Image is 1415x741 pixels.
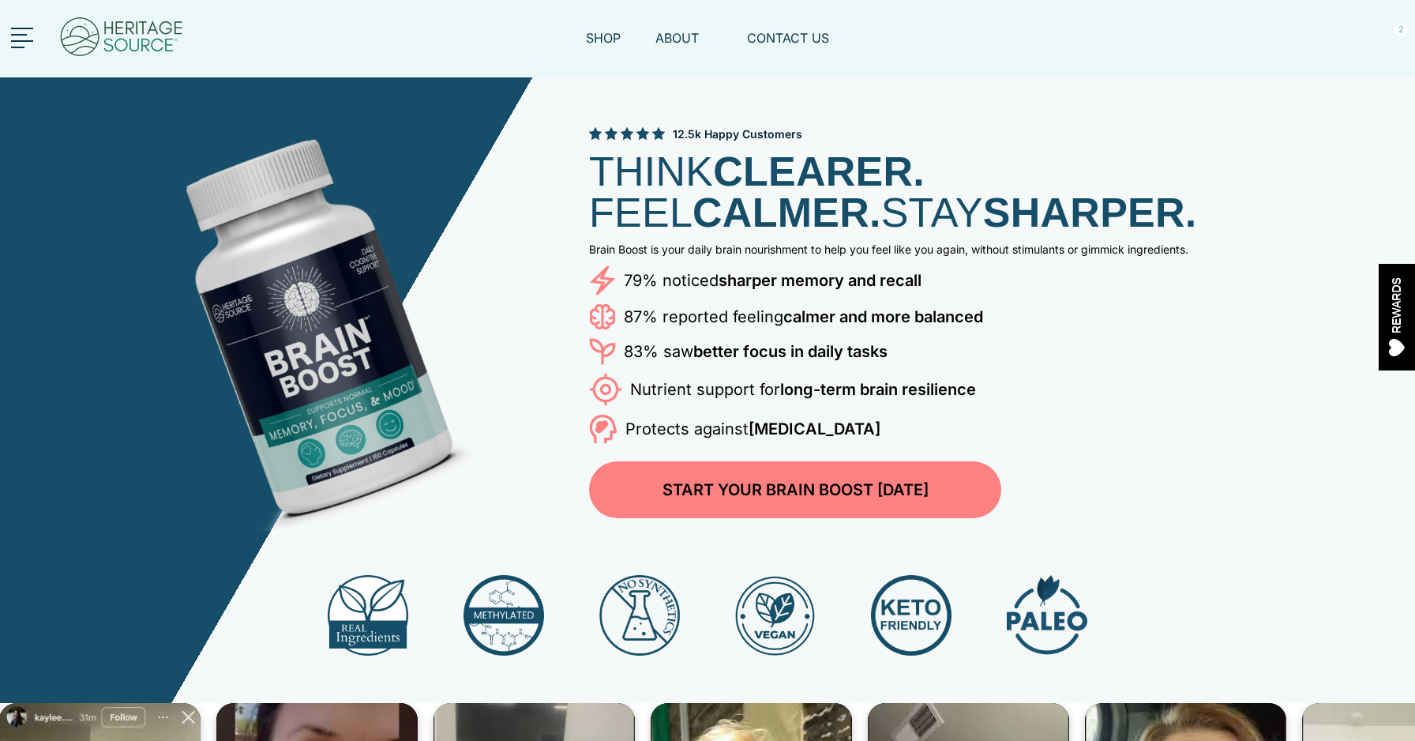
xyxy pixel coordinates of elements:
[749,419,880,438] strong: [MEDICAL_DATA]
[625,416,880,442] p: Protects against
[713,149,925,194] strong: CLEARER.
[673,126,802,142] span: 12.5k Happy Customers
[589,243,1300,256] p: Brain Boost is your daily brain nourishment to help you feel like you again, without stimulants o...
[780,380,976,399] strong: long-term brain resilience
[783,307,983,326] strong: calmer and more balanced
[599,575,680,656] img: No Synthetics
[624,339,888,364] p: 83% saw
[586,29,621,66] a: SHOP
[328,575,408,656] img: Real Ingredients
[655,29,712,66] a: ABOUT
[871,575,951,656] img: Keto Friendly
[464,575,544,656] img: Methylated Vitamin Bs
[624,268,921,293] p: 79% noticed
[983,190,1197,235] strong: SHARPER.
[624,304,983,329] p: 87% reported feeling
[719,271,921,290] strong: sharper memory and recall
[747,29,829,66] a: CONTACT US
[1387,29,1404,66] a: 2
[735,575,816,656] img: Vegan
[58,8,185,70] img: Heritage Source
[630,377,976,402] p: Nutrient support for
[84,93,541,551] img: Brain Boost Bottle
[589,151,1300,233] h1: THINK FEEL STAY
[1007,575,1087,656] img: Paleo Friendly
[693,342,888,361] strong: better focus in daily tasks
[1394,23,1408,36] span: 2
[589,461,1001,518] a: START YOUR BRAIN BOOST [DATE]
[692,190,881,235] strong: CALMER.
